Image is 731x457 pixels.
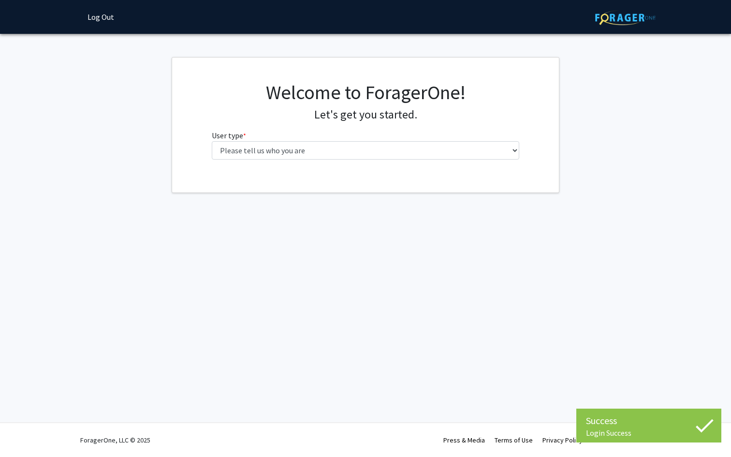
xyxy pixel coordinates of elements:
div: Login Success [586,428,712,438]
h1: Welcome to ForagerOne! [212,81,520,104]
h4: Let's get you started. [212,108,520,122]
div: ForagerOne, LLC © 2025 [80,423,150,457]
div: Success [586,413,712,428]
a: Press & Media [443,436,485,444]
label: User type [212,130,246,141]
img: ForagerOne Logo [595,10,656,25]
a: Terms of Use [495,436,533,444]
a: Privacy Policy [542,436,583,444]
